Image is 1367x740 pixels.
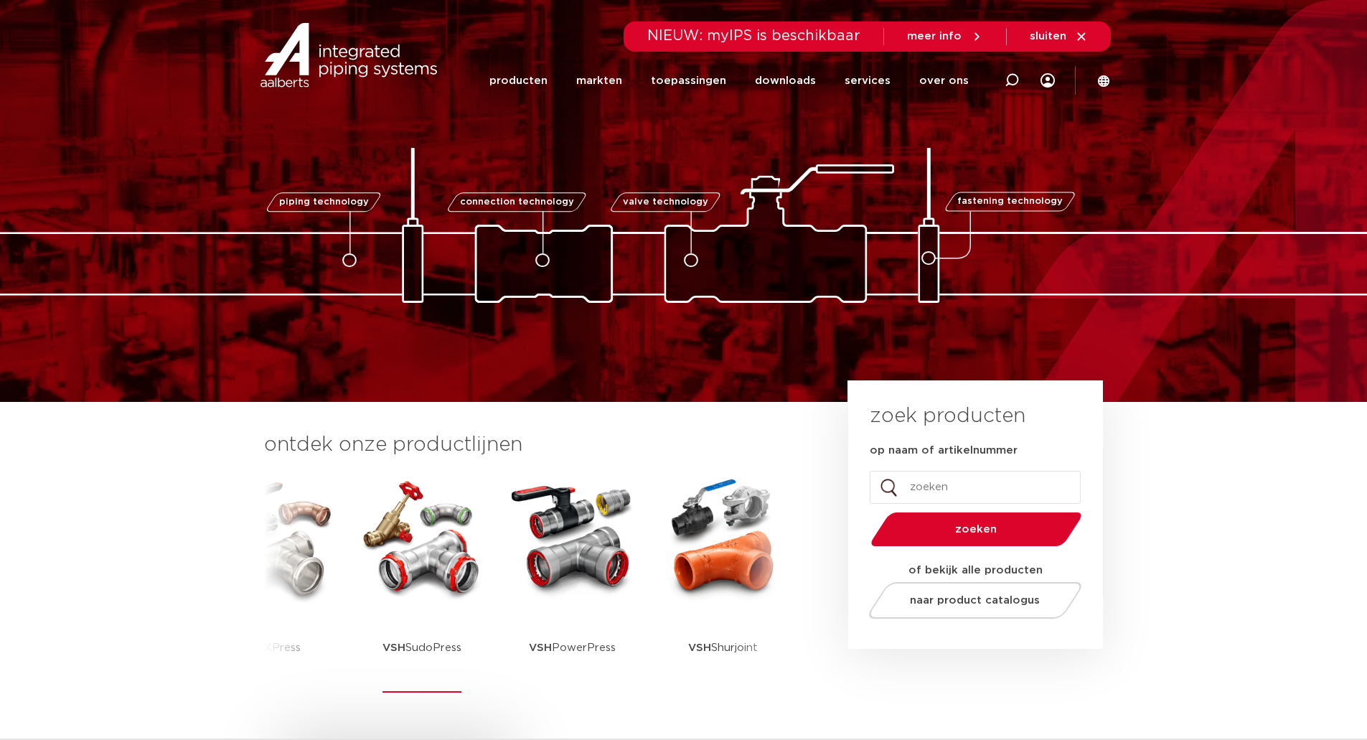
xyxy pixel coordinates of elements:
[529,642,552,653] strong: VSH
[755,53,816,108] a: downloads
[382,642,405,653] strong: VSH
[1030,30,1088,43] a: sluiten
[508,474,637,693] a: VSHPowerPress
[207,474,336,693] a: VSHXPress
[264,431,799,459] h3: ontdek onze productlijnen
[623,197,708,207] span: valve technology
[908,524,1045,535] span: zoeken
[870,444,1018,458] label: op naam of artikelnummer
[357,474,487,693] a: VSHSudoPress
[919,53,969,108] a: over ons
[651,53,726,108] a: toepassingen
[279,197,369,207] span: piping technology
[910,595,1040,606] span: naar product catalogus
[241,603,301,693] p: XPress
[688,642,711,653] strong: VSH
[382,603,461,693] p: SudoPress
[907,30,983,43] a: meer info
[1030,31,1066,42] span: sluiten
[845,53,891,108] a: services
[647,29,860,43] span: NIEUW: myIPS is beschikbaar
[688,603,758,693] p: Shurjoint
[908,565,1043,576] strong: of bekijk alle producten
[870,471,1081,504] input: zoeken
[489,53,548,108] a: producten
[865,582,1085,619] a: naar product catalogus
[870,402,1025,431] h3: zoek producten
[1040,65,1055,96] div: my IPS
[489,53,969,108] nav: Menu
[659,474,788,693] a: VSHShurjoint
[865,511,1087,548] button: zoeken
[529,603,616,693] p: PowerPress
[907,31,962,42] span: meer info
[459,197,573,207] span: connection technology
[957,197,1063,207] span: fastening technology
[576,53,622,108] a: markten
